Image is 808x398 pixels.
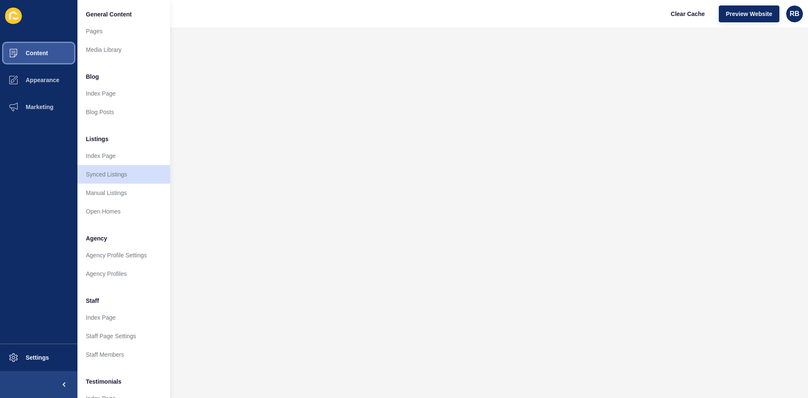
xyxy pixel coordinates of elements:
a: Index Page [77,147,170,165]
span: General Content [86,10,132,19]
a: Agency Profiles [77,264,170,283]
a: Synced Listings [77,165,170,184]
a: Index Page [77,84,170,103]
a: Blog Posts [77,103,170,121]
span: Preview Website [726,10,772,18]
span: Blog [86,72,99,81]
a: Open Homes [77,202,170,221]
span: Clear Cache [671,10,705,18]
a: Manual Listings [77,184,170,202]
button: Preview Website [719,5,779,22]
a: Pages [77,22,170,40]
span: Agency [86,234,107,243]
span: Testimonials [86,377,122,386]
span: RB [789,10,799,18]
span: Staff [86,296,99,305]
a: Media Library [77,40,170,59]
a: Staff Page Settings [77,327,170,345]
button: Clear Cache [664,5,712,22]
span: Listings [86,135,109,143]
a: Staff Members [77,345,170,364]
a: Index Page [77,308,170,327]
a: Agency Profile Settings [77,246,170,264]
